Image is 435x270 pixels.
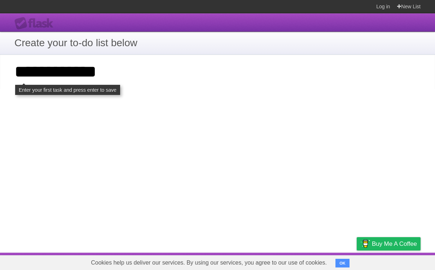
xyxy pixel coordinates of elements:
[14,17,58,30] div: Flask
[357,237,421,251] a: Buy me a coffee
[285,254,314,268] a: Developers
[375,254,421,268] a: Suggest a feature
[360,238,370,250] img: Buy me a coffee
[347,254,366,268] a: Privacy
[14,35,421,51] h1: Create your to-do list below
[335,259,350,267] button: OK
[323,254,339,268] a: Terms
[372,238,417,250] span: Buy me a coffee
[261,254,276,268] a: About
[84,256,334,270] span: Cookies help us deliver our services. By using our services, you agree to our use of cookies.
